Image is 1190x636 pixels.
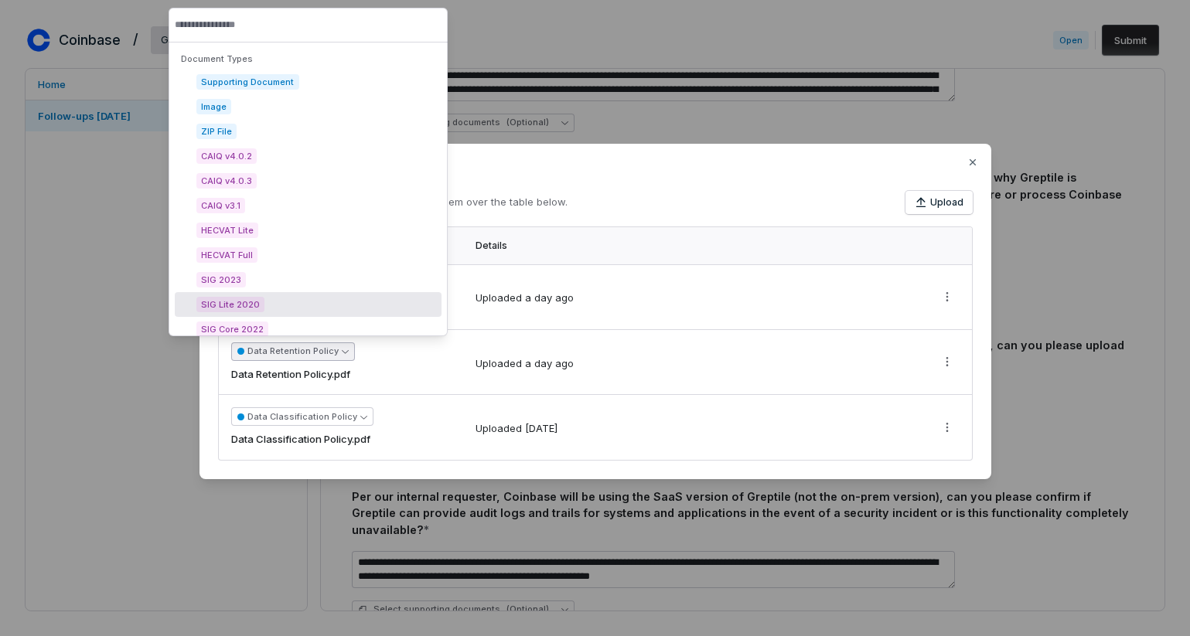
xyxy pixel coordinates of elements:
[935,285,960,308] button: More actions
[525,291,574,306] div: a day ago
[935,350,960,373] button: More actions
[196,124,237,139] span: ZIP File
[196,173,257,189] span: CAIQ v4.0.3
[175,49,442,70] div: Document Types
[905,191,973,214] button: Upload
[476,356,574,372] div: Uploaded
[476,421,557,437] div: Uploaded
[231,432,370,447] span: Data Classification Policy.pdf
[218,162,973,179] span: Upload Supporting Documents
[476,240,916,252] div: Details
[196,74,299,90] span: Supporting Document
[196,272,246,287] span: SIG 2023
[196,321,268,337] span: SIG Core 2022
[196,297,264,312] span: SIG Lite 2020
[231,342,355,361] button: Data Retention Policy
[196,247,257,263] span: HECVAT Full
[525,356,574,372] div: a day ago
[196,148,257,164] span: CAIQ v4.0.2
[525,421,557,437] div: [DATE]
[196,223,258,238] span: HECVAT Lite
[231,367,350,383] span: Data Retention Policy.pdf
[196,198,245,213] span: CAIQ v3.1
[935,416,960,439] button: More actions
[476,291,574,306] div: Uploaded
[231,407,373,426] button: Data Classification Policy
[196,99,231,114] span: Image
